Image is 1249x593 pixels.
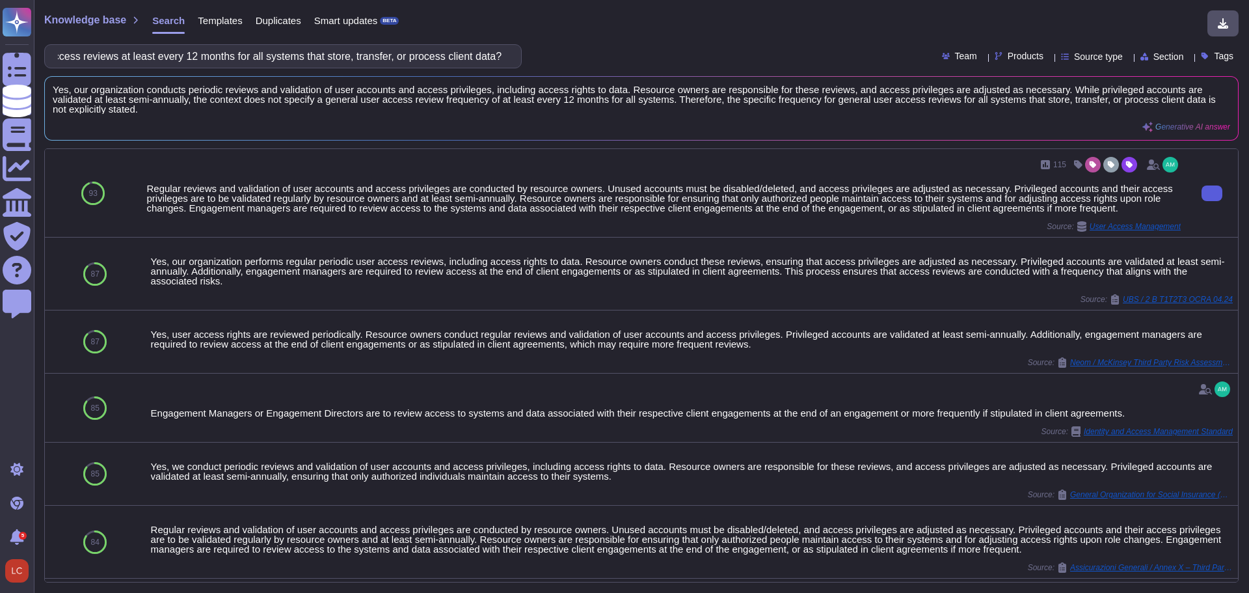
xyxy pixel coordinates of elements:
span: 85 [91,404,100,412]
span: 87 [91,270,100,278]
div: Regular reviews and validation of user accounts and access privileges are conducted by resource o... [146,184,1181,213]
span: UBS / 2 B T1T2T3 OCRA 04.24 [1123,296,1233,303]
span: 115 [1053,161,1066,169]
div: Yes, user access rights are reviewed periodically. Resource owners conduct regular reviews and va... [151,329,1233,349]
div: Yes, we conduct periodic reviews and validation of user accounts and access privileges, including... [151,462,1233,481]
span: Source: [1028,490,1233,500]
span: Products [1008,51,1043,61]
button: user [3,557,38,585]
span: Tags [1214,51,1233,61]
img: user [5,559,29,583]
div: Engagement Managers or Engagement Directors are to review access to systems and data associated w... [151,408,1233,418]
span: General Organization for Social Insurance (GOSI) / Cybersecurity Third party Risk Assessment ENTE... [1070,491,1233,499]
input: Search a question or template... [51,45,508,68]
span: Source type [1074,52,1123,61]
span: 93 [89,189,98,197]
span: Source: [1081,294,1233,305]
div: Regular reviews and validation of user accounts and access privileges are conducted by resource o... [151,525,1233,554]
span: 84 [91,538,100,546]
img: user [1215,381,1230,397]
div: 5 [19,532,27,540]
span: Yes, our organization conducts periodic reviews and validation of user accounts and access privil... [53,85,1230,114]
div: Yes, our organization performs regular periodic user access reviews, including access rights to d... [151,256,1233,286]
span: Source: [1028,357,1233,368]
span: Identity and Access Management Standard [1084,428,1233,435]
span: 87 [91,338,100,346]
span: Source: [1047,221,1181,232]
img: user [1162,157,1178,172]
span: Smart updates [314,16,378,25]
span: Assicurazioni Generali / Annex X – Third Parties Security Exhibits [PERSON_NAME] v1.1 (2) [1070,564,1233,572]
span: Section [1153,52,1184,61]
span: Knowledge base [44,15,126,25]
span: Generative AI answer [1155,123,1230,131]
span: Source: [1041,426,1233,437]
span: 85 [91,470,100,478]
span: Neom / McKinsey Third Party Risk Assessment Medium Template V1.2 [1070,359,1233,366]
span: User Access Management [1090,223,1181,230]
span: Duplicates [256,16,301,25]
span: Search [152,16,185,25]
span: Templates [198,16,242,25]
div: BETA [380,17,399,25]
span: Team [955,51,977,61]
span: Source: [1028,562,1233,573]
